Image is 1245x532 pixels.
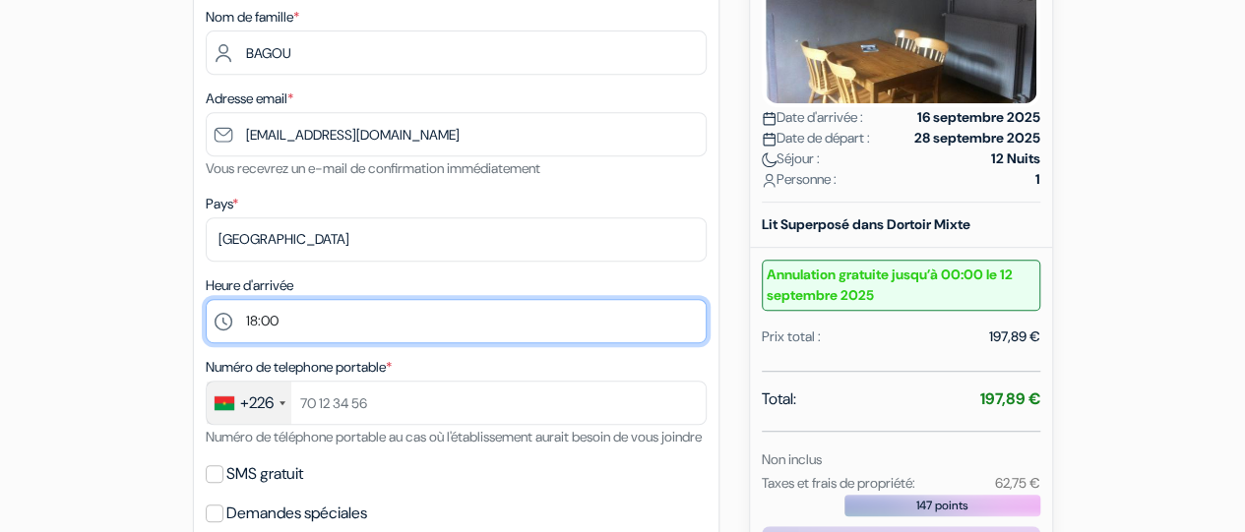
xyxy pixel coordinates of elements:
[206,89,293,109] label: Adresse email
[762,173,777,188] img: user_icon.svg
[989,326,1040,347] div: 197,89 €
[206,275,293,296] label: Heure d'arrivée
[762,326,821,347] div: Prix total :
[1035,169,1040,190] strong: 1
[762,450,822,468] small: Non inclus
[207,382,291,424] div: Burkina Faso: +226
[762,132,777,147] img: calendar.svg
[206,381,707,425] input: 70 12 34 56
[994,474,1039,492] small: 62,75 €
[762,111,777,126] img: calendar.svg
[762,152,777,167] img: moon.svg
[980,388,1040,409] strong: 197,89 €
[762,107,863,128] span: Date d'arrivée :
[762,215,970,233] b: Lit Superposé dans Dortoir Mixte
[206,30,707,75] input: Entrer le nom de famille
[917,107,1040,128] strong: 16 septembre 2025
[762,474,915,492] small: Taxes et frais de propriété:
[916,497,968,514] span: 147 points
[991,148,1040,169] strong: 12 Nuits
[762,169,837,190] span: Personne :
[762,387,796,411] span: Total:
[206,428,702,445] small: Numéro de téléphone portable au cas où l'établissement aurait besoin de vous joindre
[226,500,367,527] label: Demandes spéciales
[206,194,238,214] label: Pays
[762,148,820,169] span: Séjour :
[206,112,707,156] input: Entrer adresse e-mail
[240,391,274,415] div: +226
[206,357,392,378] label: Numéro de telephone portable
[762,128,870,148] span: Date de départ :
[206,159,540,177] small: Vous recevrez un e-mail de confirmation immédiatement
[206,7,299,28] label: Nom de famille
[914,128,1040,148] strong: 28 septembre 2025
[226,460,303,488] label: SMS gratuit
[762,260,1040,311] small: Annulation gratuite jusqu’à 00:00 le 12 septembre 2025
